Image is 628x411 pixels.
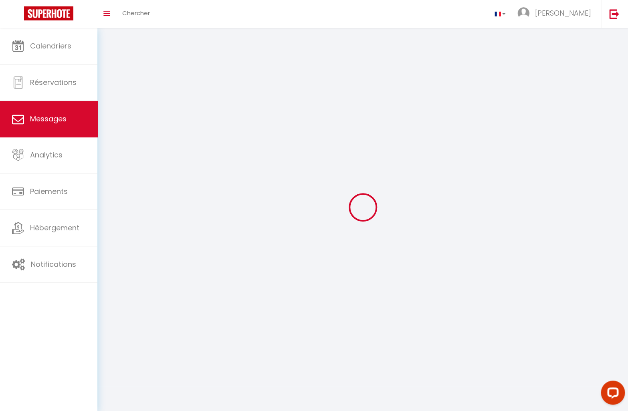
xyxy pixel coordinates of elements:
[30,223,79,233] span: Hébergement
[609,9,619,19] img: logout
[535,8,591,18] span: [PERSON_NAME]
[30,41,71,51] span: Calendriers
[30,150,63,160] span: Analytics
[24,6,73,20] img: Super Booking
[30,77,77,87] span: Réservations
[517,7,529,19] img: ...
[594,377,628,411] iframe: LiveChat chat widget
[30,186,68,196] span: Paiements
[31,259,76,269] span: Notifications
[122,9,150,17] span: Chercher
[30,114,67,124] span: Messages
